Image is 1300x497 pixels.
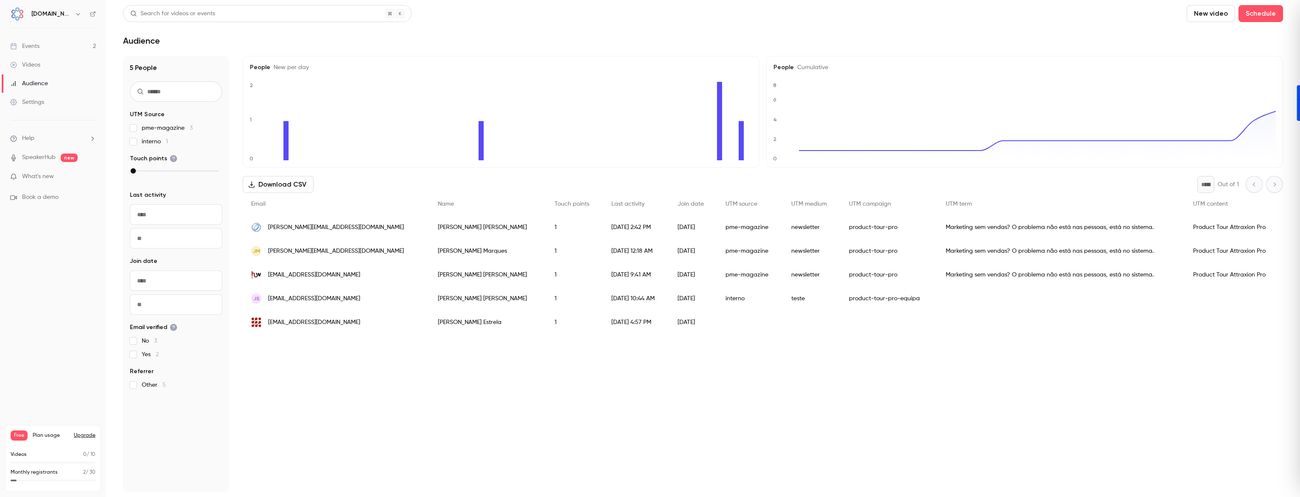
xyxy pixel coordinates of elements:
[429,310,546,334] div: [PERSON_NAME] Estrela
[669,287,717,310] div: [DATE]
[717,239,783,263] div: pme-magazine
[429,287,546,310] div: [PERSON_NAME] [PERSON_NAME]
[946,201,972,207] span: UTM term
[438,201,454,207] span: Name
[717,287,783,310] div: interno
[253,295,260,302] span: JS
[83,470,86,475] span: 2
[268,294,360,303] span: [EMAIL_ADDRESS][DOMAIN_NAME]
[268,223,404,232] span: [PERSON_NAME][EMAIL_ADDRESS][DOMAIN_NAME]
[31,10,71,18] h6: [DOMAIN_NAME]
[10,134,96,143] li: help-dropdown-opener
[250,63,752,72] h5: People
[130,257,157,265] span: Join date
[841,263,937,287] div: product-tour-pro
[546,310,603,334] div: 1
[603,215,669,239] div: [DATE] 2:42 PM
[546,239,603,263] div: 1
[669,239,717,263] div: [DATE]
[603,310,669,334] div: [DATE] 4:57 PM
[10,79,48,88] div: Audience
[773,156,777,162] text: 0
[61,154,78,162] span: new
[123,36,160,46] h1: Audience
[11,451,27,458] p: Videos
[1238,5,1283,22] button: Schedule
[783,263,841,287] div: newsletter
[678,201,704,207] span: Join date
[783,287,841,310] div: teste
[154,338,157,344] span: 3
[1185,215,1283,239] div: Product Tour Attraxion Pro
[937,215,1185,239] div: Marketing sem vendas? O problema não está nas pessoas, está no sistema.
[1187,5,1235,22] button: New video
[131,168,136,173] div: max
[429,263,546,287] div: [PERSON_NAME] [PERSON_NAME]
[1185,239,1283,263] div: Product Tour Attraxion Pro
[249,156,253,162] text: 0
[783,215,841,239] div: newsletter
[783,239,841,263] div: newsletter
[429,215,546,239] div: [PERSON_NAME] [PERSON_NAME]
[130,191,166,199] span: Last activity
[268,271,360,279] span: [EMAIL_ADDRESS][DOMAIN_NAME]
[937,263,1185,287] div: Marketing sem vendas? O problema não está nas pessoas, está no sistema.
[253,247,260,255] span: JM
[841,239,937,263] div: product-tour-pro
[130,9,215,18] div: Search for videos or events
[669,215,717,239] div: [DATE]
[251,201,266,207] span: Email
[250,82,253,88] text: 2
[166,139,168,145] span: 1
[1185,263,1283,287] div: Product Tour Attraxion Pro
[10,61,40,69] div: Videos
[83,452,87,457] span: 0
[555,201,589,207] span: Touch points
[22,193,59,202] span: Book a demo
[270,64,309,70] span: New per day
[243,176,314,193] button: Download CSV
[74,432,95,439] button: Upgrade
[22,153,56,162] a: SpeakerHub
[546,263,603,287] div: 1
[268,247,404,256] span: [PERSON_NAME][EMAIL_ADDRESS][DOMAIN_NAME]
[546,287,603,310] div: 1
[849,201,891,207] span: UTM campaign
[268,318,360,327] span: [EMAIL_ADDRESS][DOMAIN_NAME]
[841,287,937,310] div: product-tour-pro-equipa
[22,172,54,181] span: What's new
[773,136,776,142] text: 2
[142,350,159,359] span: Yes
[546,215,603,239] div: 1
[11,469,58,476] p: Monthly registrants
[10,42,39,50] div: Events
[11,430,28,441] span: Free
[142,124,193,132] span: pme-magazine
[794,64,828,70] span: Cumulative
[162,382,166,388] span: 5
[83,451,95,458] p: / 10
[611,201,644,207] span: Last activity
[130,154,177,163] span: Touch points
[130,367,154,376] span: Referrer
[603,287,669,310] div: [DATE] 10:44 AM
[142,137,168,146] span: interno
[243,193,1283,334] div: People list
[190,125,193,131] span: 3
[717,263,783,287] div: pme-magazine
[130,110,165,119] span: UTM Source
[717,215,783,239] div: pme-magazine
[156,352,159,357] span: 2
[773,82,776,88] text: 8
[130,63,222,73] h1: 5 People
[11,7,24,21] img: AMT.Group
[603,239,669,263] div: [DATE] 12:18 AM
[33,432,69,439] span: Plan usage
[429,239,546,263] div: [PERSON_NAME] Marques
[669,263,717,287] div: [DATE]
[251,222,261,232] img: iapmei.pt
[251,270,261,280] img: hubwebnet.com
[130,323,177,332] span: Email verified
[83,469,95,476] p: / 30
[1193,201,1228,207] span: UTM content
